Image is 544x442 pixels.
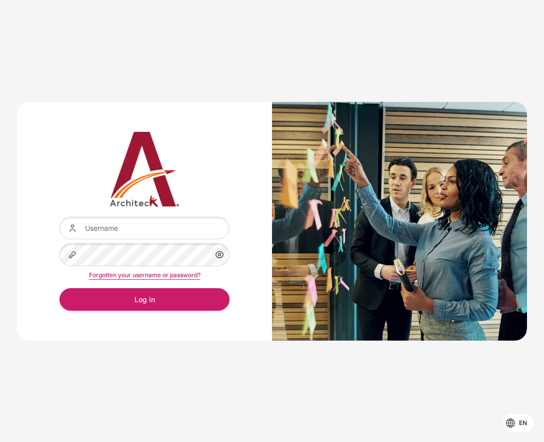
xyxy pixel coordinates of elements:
[59,217,229,239] input: Username
[519,419,527,428] span: en
[59,132,229,207] img: Architeck 12
[89,271,200,279] a: Forgotten your username or password?
[59,288,229,311] button: Log in
[59,132,229,207] a: Architeck 12 Architeck 12
[503,414,534,432] button: Languages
